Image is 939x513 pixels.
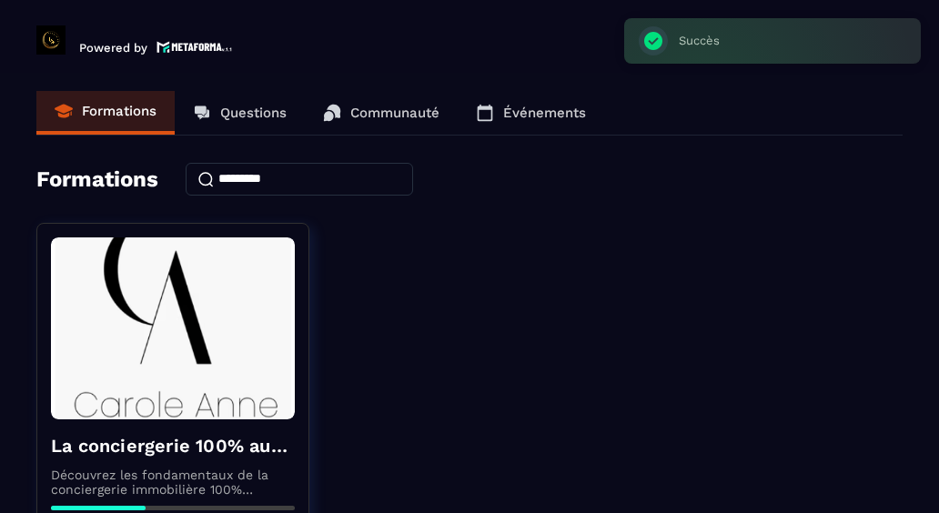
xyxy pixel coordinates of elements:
[156,39,233,55] img: logo
[305,91,458,135] a: Communauté
[51,237,295,419] img: formation-background
[458,91,604,135] a: Événements
[36,25,66,55] img: logo-branding
[503,105,586,121] p: Événements
[36,166,158,192] h4: Formations
[175,91,305,135] a: Questions
[79,41,147,55] p: Powered by
[51,468,295,497] p: Découvrez les fondamentaux de la conciergerie immobilière 100% automatisée. Cette formation est c...
[51,433,295,458] h4: La conciergerie 100% automatisée
[220,105,287,121] p: Questions
[350,105,439,121] p: Communauté
[36,91,175,135] a: Formations
[82,103,156,119] p: Formations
